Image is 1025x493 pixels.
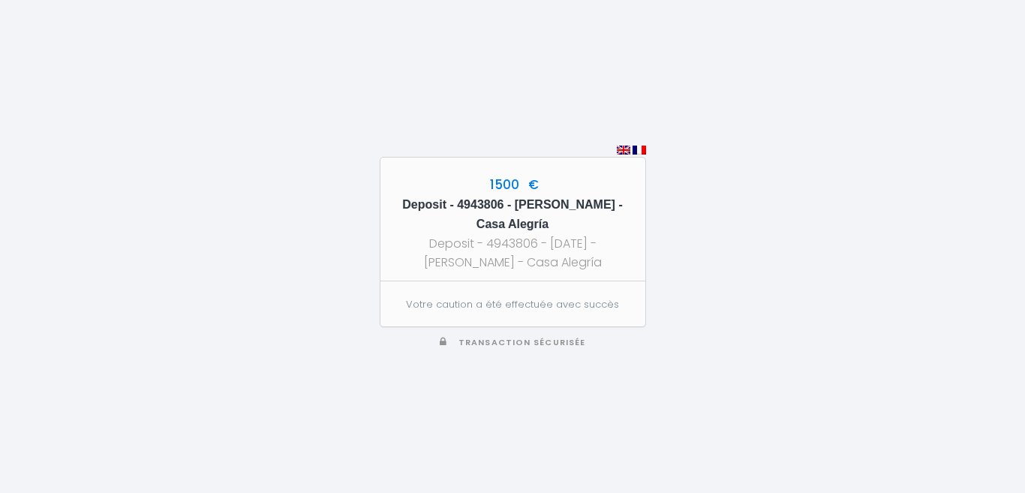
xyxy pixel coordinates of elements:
[486,176,539,194] span: 1500 €
[458,337,585,348] span: Transaction sécurisée
[394,234,632,272] div: Deposit - 4943806 - [DATE] - [PERSON_NAME] - Casa Alegría
[394,195,632,234] h5: Deposit - 4943806 - [PERSON_NAME] - Casa Alegría
[617,146,630,155] img: en.png
[633,146,646,155] img: fr.png
[396,297,628,312] p: Votre caution a été effectuée avec succès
